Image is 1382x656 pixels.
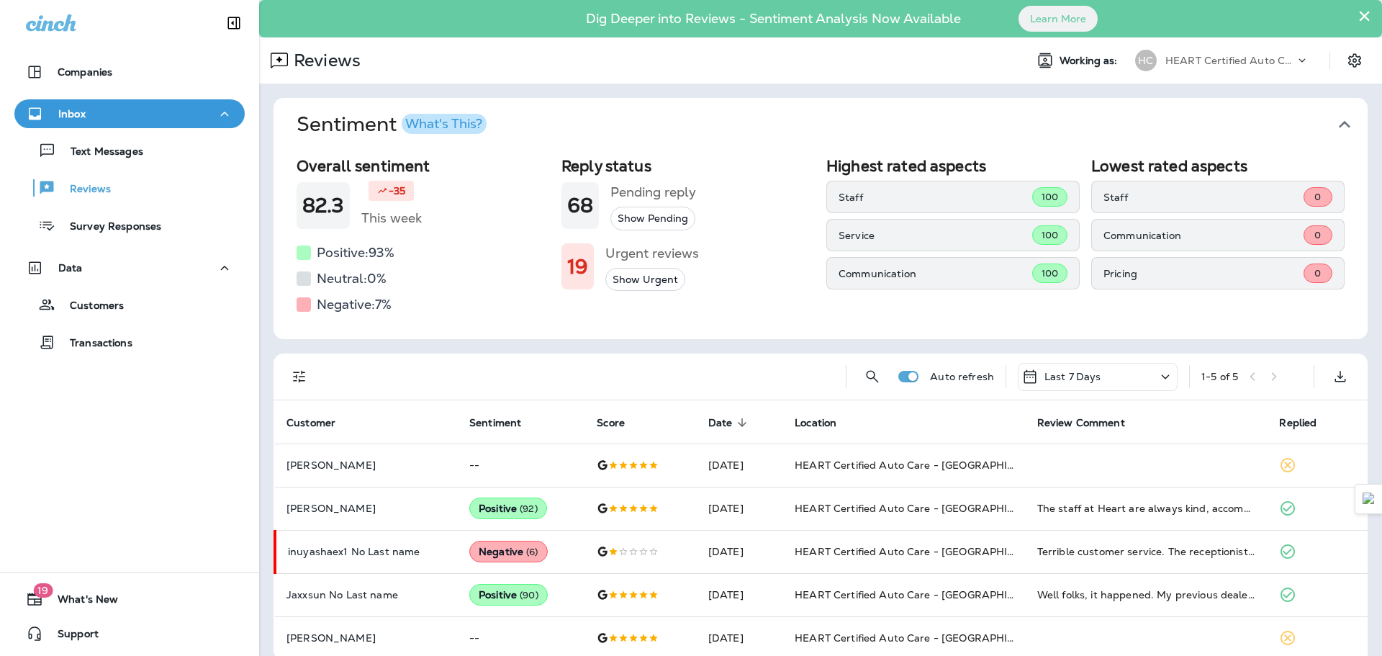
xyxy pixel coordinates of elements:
button: Survey Responses [14,210,245,241]
span: Customer [286,416,354,429]
h2: Reply status [561,157,815,175]
h5: Neutral: 0 % [317,267,387,290]
span: ( 90 ) [520,589,538,601]
p: Companies [58,66,112,78]
td: [DATE] [697,444,783,487]
span: Working as: [1060,55,1121,67]
span: Replied [1279,417,1316,429]
td: [DATE] [697,573,783,616]
button: Close [1358,4,1371,27]
span: 0 [1314,191,1321,203]
p: [PERSON_NAME] [286,503,446,514]
h2: Lowest rated aspects [1091,157,1345,175]
span: HEART Certified Auto Care - [GEOGRAPHIC_DATA] [795,459,1053,472]
span: Score [597,416,643,429]
button: Support [14,619,245,648]
span: HEART Certified Auto Care - [GEOGRAPHIC_DATA] [795,545,1053,558]
span: Score [597,417,625,429]
p: Staff [1103,192,1304,203]
p: [PERSON_NAME] [286,632,446,644]
span: 0 [1314,267,1321,279]
span: What's New [43,593,118,611]
h5: Negative: 7 % [317,293,392,316]
div: Terrible customer service. The receptionist is a despotic person who is not interested in satisfy... [1037,544,1257,559]
div: The staff at Heart are always kind, accommodating, and honest with everything when we bring our c... [1037,501,1257,516]
span: Sentiment [469,417,521,429]
button: Reviews [14,173,245,203]
td: [DATE] [697,530,783,573]
p: Pricing [1103,268,1304,279]
button: Export as CSV [1326,362,1355,391]
h2: Highest rated aspects [826,157,1080,175]
h2: Overall sentiment [297,157,550,175]
button: Settings [1342,48,1368,73]
span: Replied [1279,416,1335,429]
span: HEART Certified Auto Care - [GEOGRAPHIC_DATA] [795,632,1053,644]
span: HEART Certified Auto Care - [GEOGRAPHIC_DATA] [795,588,1053,601]
p: Last 7 Days [1044,371,1101,382]
span: Customer [286,417,335,429]
button: Collapse Sidebar [214,9,254,37]
span: 100 [1042,267,1058,279]
h1: Sentiment [297,112,487,137]
span: 100 [1042,229,1058,241]
button: What's This? [402,114,487,134]
td: [DATE] [697,487,783,530]
h5: This week [361,207,422,230]
p: Service [839,230,1032,241]
div: HC [1135,50,1157,71]
span: Support [43,628,99,645]
button: Inbox [14,99,245,128]
button: Customers [14,289,245,320]
img: Detect Auto [1363,493,1376,506]
p: Staff [839,192,1032,203]
span: 100 [1042,191,1058,203]
p: Auto refresh [930,371,994,382]
button: Show Urgent [605,268,685,292]
button: Text Messages [14,135,245,166]
button: SentimentWhat's This? [285,98,1379,151]
p: Reviews [55,183,111,197]
button: Data [14,253,245,282]
p: Dig Deeper into Reviews - Sentiment Analysis Now Available [544,17,1003,21]
p: Jaxxsun No Last name [286,589,446,601]
h1: 19 [567,255,588,279]
span: 0 [1314,229,1321,241]
button: Search Reviews [858,362,887,391]
div: Negative [469,541,548,562]
button: Transactions [14,327,245,357]
td: -- [458,444,585,487]
span: Date [708,417,733,429]
button: Companies [14,58,245,86]
p: HEART Certified Auto Care [1165,55,1295,66]
p: Data [58,262,83,274]
p: Communication [839,268,1032,279]
p: Communication [1103,230,1304,241]
span: ( 6 ) [526,546,538,558]
span: 19 [33,583,53,598]
div: What's This? [405,117,482,130]
span: HEART Certified Auto Care - [GEOGRAPHIC_DATA] [795,502,1053,515]
span: Date [708,416,751,429]
p: inuyashaex1 No Last name [288,546,446,557]
button: 19What's New [14,585,245,614]
div: Positive [469,498,547,519]
div: Well folks, it happened. My previous dealer serviced Audi A3. One morning on my way to work. My A... [1037,588,1257,602]
h1: 82.3 [302,194,344,217]
span: Location [795,416,855,429]
p: -35 [389,184,405,198]
span: Review Comment [1037,416,1144,429]
span: Review Comment [1037,417,1125,429]
div: Positive [469,584,548,606]
span: Location [795,417,836,429]
span: ( 92 ) [520,503,538,515]
h5: Urgent reviews [605,242,699,265]
h1: 68 [567,194,593,217]
p: Transactions [55,337,132,351]
div: SentimentWhat's This? [274,151,1368,339]
button: Show Pending [610,207,695,230]
span: Sentiment [469,416,540,429]
h5: Positive: 93 % [317,241,394,264]
h5: Pending reply [610,181,696,204]
div: 1 - 5 of 5 [1201,371,1238,382]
